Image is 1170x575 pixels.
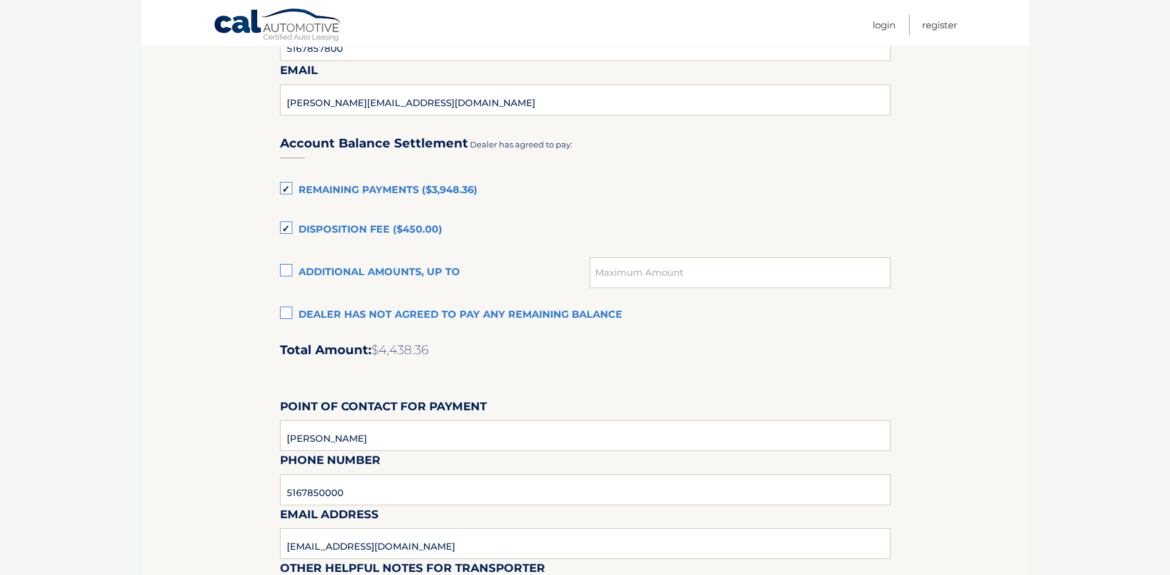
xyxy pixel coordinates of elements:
[371,342,429,357] span: $4,438.36
[922,15,957,35] a: Register
[280,178,891,203] label: Remaining Payments ($3,948.36)
[280,136,468,151] h3: Account Balance Settlement
[470,139,572,149] span: Dealer has agreed to pay:
[280,303,891,328] label: Dealer has not agreed to pay any remaining balance
[590,257,890,288] input: Maximum Amount
[280,218,891,242] label: Disposition Fee ($450.00)
[280,397,487,420] label: Point of Contact for Payment
[213,8,343,44] a: Cal Automotive
[280,61,318,84] label: Email
[873,15,896,35] a: Login
[280,260,590,285] label: Additional amounts, up to
[280,342,891,358] h2: Total Amount:
[280,505,379,528] label: Email Address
